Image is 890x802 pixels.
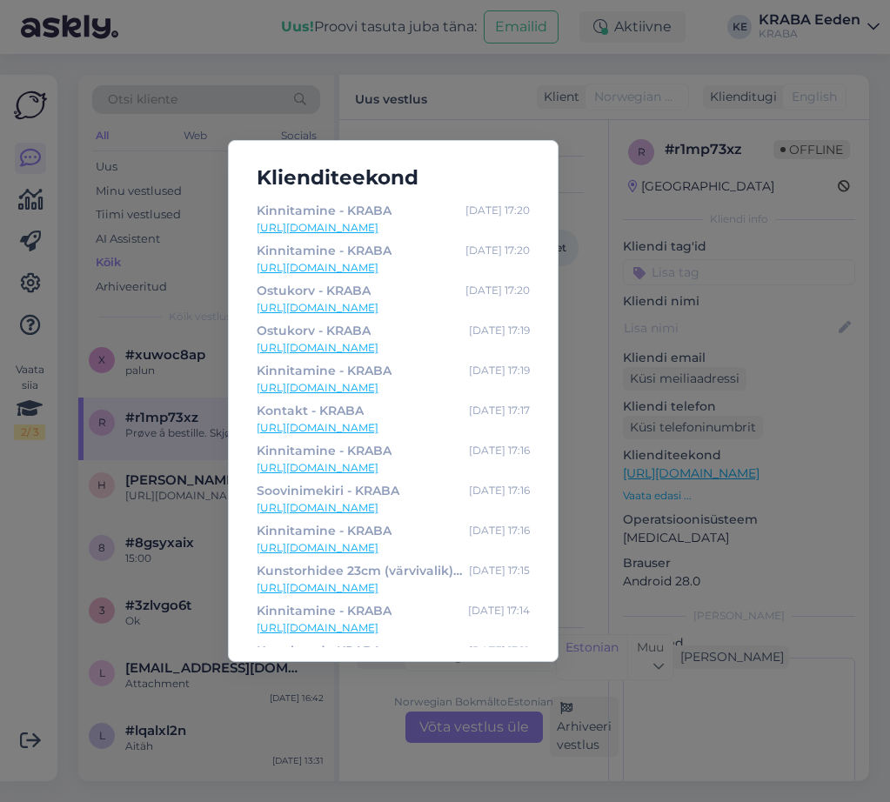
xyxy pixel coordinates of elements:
a: [URL][DOMAIN_NAME] [257,380,530,396]
div: [DATE] 17:16 [469,481,530,500]
div: [DATE] 17:20 [465,281,530,300]
a: [URL][DOMAIN_NAME] [257,460,530,476]
div: [DATE] 17:17 [469,401,530,420]
div: [DATE] 17:20 [465,241,530,260]
div: Ostukorv - KRABA [257,281,371,300]
div: Kinnitamine - KRABA [257,441,391,460]
a: [URL][DOMAIN_NAME] [257,340,530,356]
a: [URL][DOMAIN_NAME] [257,540,530,556]
div: Kinnitamine - KRABA [257,201,391,220]
div: Kinnitamine - KRABA [257,361,391,380]
a: [URL][DOMAIN_NAME] [257,500,530,516]
div: Ostukorv - KRABA [257,321,371,340]
div: [DATE] 17:20 [465,201,530,220]
div: Kinnitamine - KRABA [257,241,391,260]
a: [URL][DOMAIN_NAME] [257,220,530,236]
div: [DATE] 17:15 [469,561,530,580]
div: Kontakt - KRABA [257,401,364,420]
a: [URL][DOMAIN_NAME] [257,420,530,436]
h5: Klienditeekond [243,162,544,194]
div: Kinnitamine - KRABA [257,601,391,620]
div: Kinnitamine - KRABA [257,521,391,540]
div: [DATE] 17:12 [469,641,530,660]
a: [URL][DOMAIN_NAME] [257,260,530,276]
div: [DATE] 17:16 [469,521,530,540]
a: [URL][DOMAIN_NAME] [257,620,530,636]
div: [DATE] 17:14 [468,601,530,620]
div: [DATE] 17:19 [469,321,530,340]
div: [DATE] 17:16 [469,441,530,460]
div: [DATE] 17:19 [469,361,530,380]
a: [URL][DOMAIN_NAME] [257,300,530,316]
div: Kauplused - KRABA [257,641,381,660]
a: [URL][DOMAIN_NAME] [257,580,530,596]
div: Soovinimekiri - KRABA [257,481,399,500]
div: Kunstorhidee 23cm (värvivalik) - [GEOGRAPHIC_DATA] [257,561,462,580]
